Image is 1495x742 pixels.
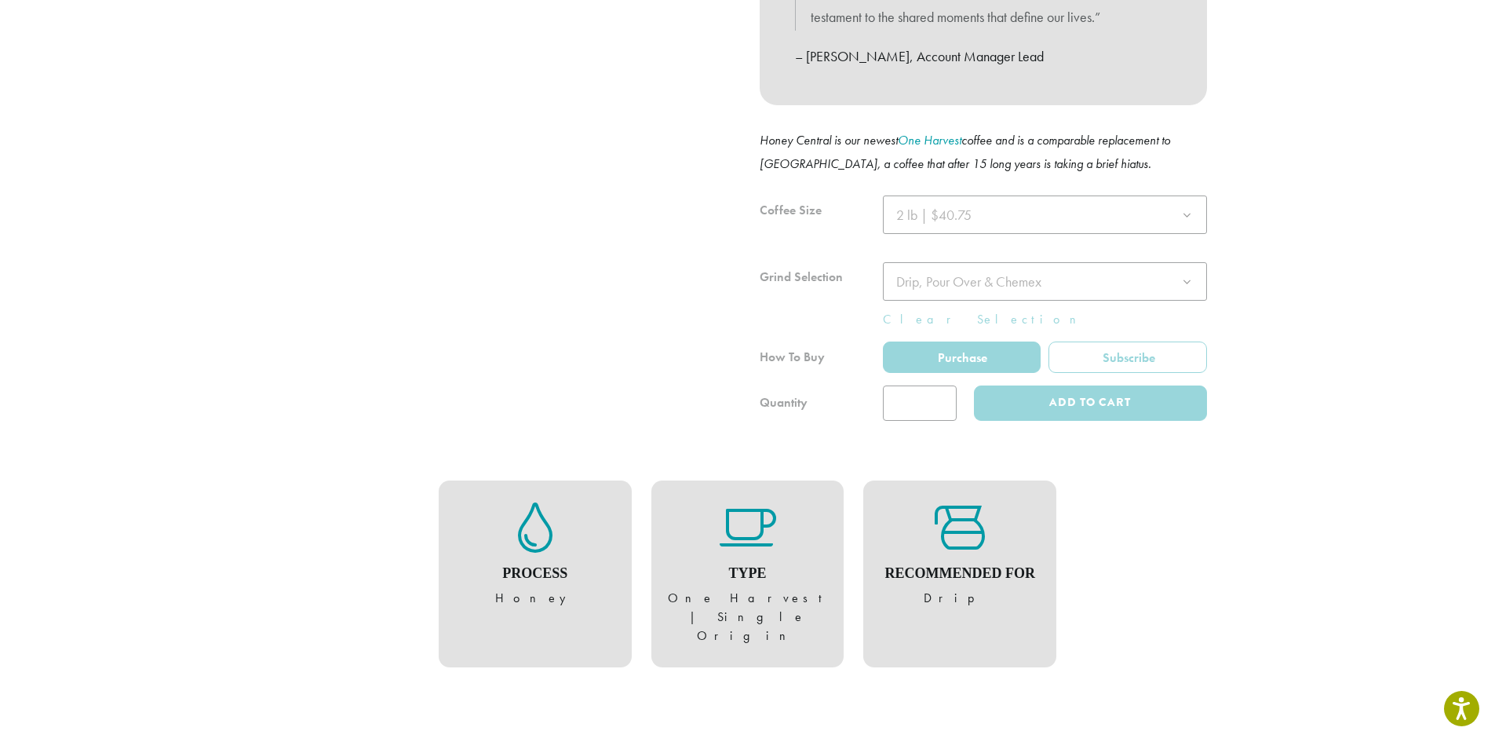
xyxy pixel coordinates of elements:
a: One Harvest [898,132,961,148]
p: – [PERSON_NAME], Account Manager Lead [795,43,1172,70]
figure: Drip [879,503,1041,608]
figure: Honey [454,503,616,608]
h4: Recommended For [879,565,1041,583]
figure: One Harvest | Single Origin [667,503,829,645]
h4: Type [667,565,829,583]
h4: Process [454,565,616,583]
i: Honey Central is our newest coffee and is a comparable replacement to [GEOGRAPHIC_DATA], a coffee... [760,132,1170,172]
